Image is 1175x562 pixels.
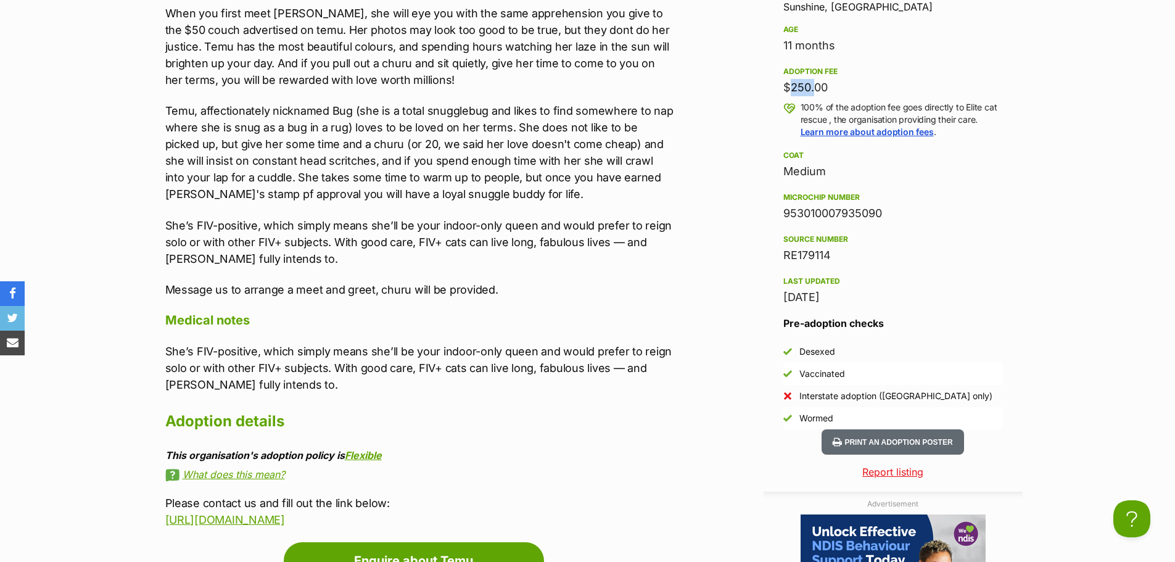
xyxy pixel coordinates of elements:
[165,281,675,298] p: Message us to arrange a meet and greet, churu will be provided.
[165,312,675,328] h4: Medical notes
[799,345,835,358] div: Desexed
[822,429,963,455] button: Print an adoption poster
[165,5,675,88] p: When you first meet [PERSON_NAME], she will eye you with the same apprehension you give to the $5...
[165,450,675,461] div: This organisation's adoption policy is
[165,469,675,480] a: What does this mean?
[783,67,1003,76] div: Adoption fee
[783,414,792,423] img: Yes
[783,234,1003,244] div: Source number
[783,25,1003,35] div: Age
[783,37,1003,54] div: 11 months
[165,513,285,526] a: [URL][DOMAIN_NAME]
[783,347,792,356] img: Yes
[799,390,992,402] div: Interstate adoption ([GEOGRAPHIC_DATA] only)
[783,392,792,400] img: No
[1113,500,1150,537] iframe: Help Scout Beacon - Open
[165,102,675,202] p: Temu, affectionately nicknamed Bug (she is a total snugglebug and likes to find somewhere to nap ...
[799,368,845,380] div: Vaccinated
[783,247,1003,264] div: RE179114
[783,79,1003,96] div: $250.00
[783,289,1003,306] div: [DATE]
[801,101,1003,138] p: 100% of the adoption fee goes directly to Elite cat rescue , the organisation providing their car...
[345,449,382,461] a: Flexible
[783,316,1003,331] h3: Pre-adoption checks
[783,192,1003,202] div: Microchip number
[165,217,675,267] p: She’s FIV-positive, which simply means she’ll be your indoor-only queen and would prefer to reign...
[783,151,1003,160] div: Coat
[783,276,1003,286] div: Last updated
[165,343,675,393] p: She’s FIV-positive, which simply means she’ll be your indoor-only queen and would prefer to reign...
[165,495,675,528] p: Please contact us and fill out the link below:
[783,205,1003,222] div: 953010007935090
[764,465,1023,479] a: Report listing
[783,370,792,378] img: Yes
[801,126,934,137] a: Learn more about adoption fees
[783,163,1003,180] div: Medium
[799,412,833,424] div: Wormed
[165,408,675,435] h2: Adoption details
